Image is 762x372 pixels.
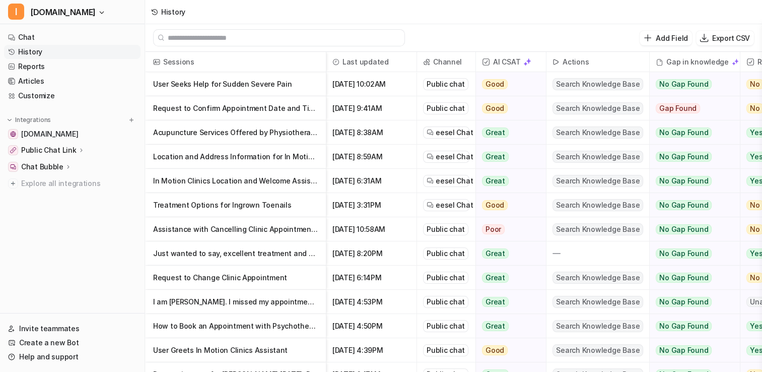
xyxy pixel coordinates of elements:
span: [DATE] 6:31AM [330,169,412,193]
span: [DATE] 3:31PM [330,193,412,217]
button: No Gap Found [650,120,732,145]
button: No Gap Found [650,145,732,169]
span: Search Knowledge Base [552,151,643,163]
p: Just wanted to say, excellent treatment and very friendly and professional service as always. Tha... [153,241,318,266]
button: Export CSV [696,31,754,45]
span: Search Knowledge Base [552,78,643,90]
button: Great [476,145,540,169]
span: No Gap Found [656,176,712,186]
button: Good [476,338,540,362]
span: Search Knowledge Base [552,127,643,139]
button: Integrations [4,115,54,125]
span: No Gap Found [656,224,712,234]
a: eesel Chat [427,200,466,210]
span: [DATE] 8:59AM [330,145,412,169]
span: Explore all integrations [21,175,136,192]
button: No Gap Found [650,290,732,314]
p: Location and Address Information for In Motion Clinics [153,145,318,169]
span: [DOMAIN_NAME] [21,129,78,139]
div: Public chat [423,223,468,235]
p: Treatment Options for Ingrown Toenails [153,193,318,217]
span: No Gap Found [656,345,712,355]
button: No Gap Found [650,338,732,362]
img: explore all integrations [8,178,18,189]
button: Great [476,266,540,290]
div: Public chat [423,344,468,356]
div: Public chat [423,247,468,260]
button: No Gap Found [650,241,732,266]
img: expand menu [6,116,13,123]
img: eeselChat [427,202,434,209]
p: Export CSV [712,33,750,43]
p: How to Book an Appointment with Psychotherapist [PERSON_NAME] [153,314,318,338]
a: eesel Chat [427,152,466,162]
p: User Seeks Help for Sudden Severe Pain [153,72,318,96]
span: Gap Found [656,103,700,113]
span: Search Knowledge Base [552,344,643,356]
span: [DATE] 4:53PM [330,290,412,314]
span: Channel [421,52,471,72]
button: No Gap Found [650,193,732,217]
button: No Gap Found [650,314,732,338]
p: Request to Change Clinic Appointment [153,266,318,290]
p: Acupuncture Services Offered by Physiotherapists [153,120,318,145]
span: Search Knowledge Base [552,175,643,187]
img: eeselChat [427,177,434,184]
span: Search Knowledge Base [552,102,643,114]
span: No Gap Found [656,152,712,162]
button: Gap Found [650,96,732,120]
p: Request to Confirm Appointment Date and Time with [PERSON_NAME] [153,96,318,120]
span: eesel Chat [436,128,473,138]
img: Public Chat Link [10,147,16,153]
span: Search Knowledge Base [552,272,643,284]
span: Great [482,321,509,331]
span: Great [482,249,509,259]
img: eeselChat [427,129,434,136]
span: [DATE] 6:14PM [330,266,412,290]
p: Chat Bubble [21,162,63,172]
button: Great [476,241,540,266]
a: eesel Chat [427,176,466,186]
button: Great [476,169,540,193]
span: Great [482,152,509,162]
span: Search Knowledge Base [552,296,643,308]
span: Great [482,176,509,186]
span: Good [482,200,508,210]
div: Public chat [423,320,468,332]
p: In Motion Clinics Location and Welcome Assistance [153,169,318,193]
div: Gap in knowledge [654,52,736,72]
button: No Gap Found [650,72,732,96]
button: No Gap Found [650,266,732,290]
img: Chat Bubble [10,164,16,170]
span: Last updated [330,52,412,72]
button: No Gap Found [650,217,732,241]
span: Search Knowledge Base [552,199,643,211]
button: Add Field [640,31,691,45]
span: Good [482,103,508,113]
p: Integrations [15,116,51,124]
a: Articles [4,74,141,88]
span: Poor [482,224,505,234]
span: [DATE] 10:02AM [330,72,412,96]
div: Public chat [423,102,468,114]
a: eesel Chat [427,128,466,138]
div: History [161,7,185,17]
button: Good [476,72,540,96]
button: Good [476,96,540,120]
div: Public chat [423,272,468,284]
span: No Gap Found [656,273,712,283]
button: Poor [476,217,540,241]
span: I [8,4,24,20]
span: Great [482,128,509,138]
div: Public chat [423,78,468,90]
button: No Gap Found [650,169,732,193]
img: www.inmotionclinics.com [10,131,16,137]
span: eesel Chat [436,176,473,186]
span: Search Knowledge Base [552,223,643,235]
span: [DATE] 4:39PM [330,338,412,362]
span: [DATE] 4:50PM [330,314,412,338]
span: No Gap Found [656,297,712,307]
span: Good [482,79,508,89]
button: Great [476,314,540,338]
